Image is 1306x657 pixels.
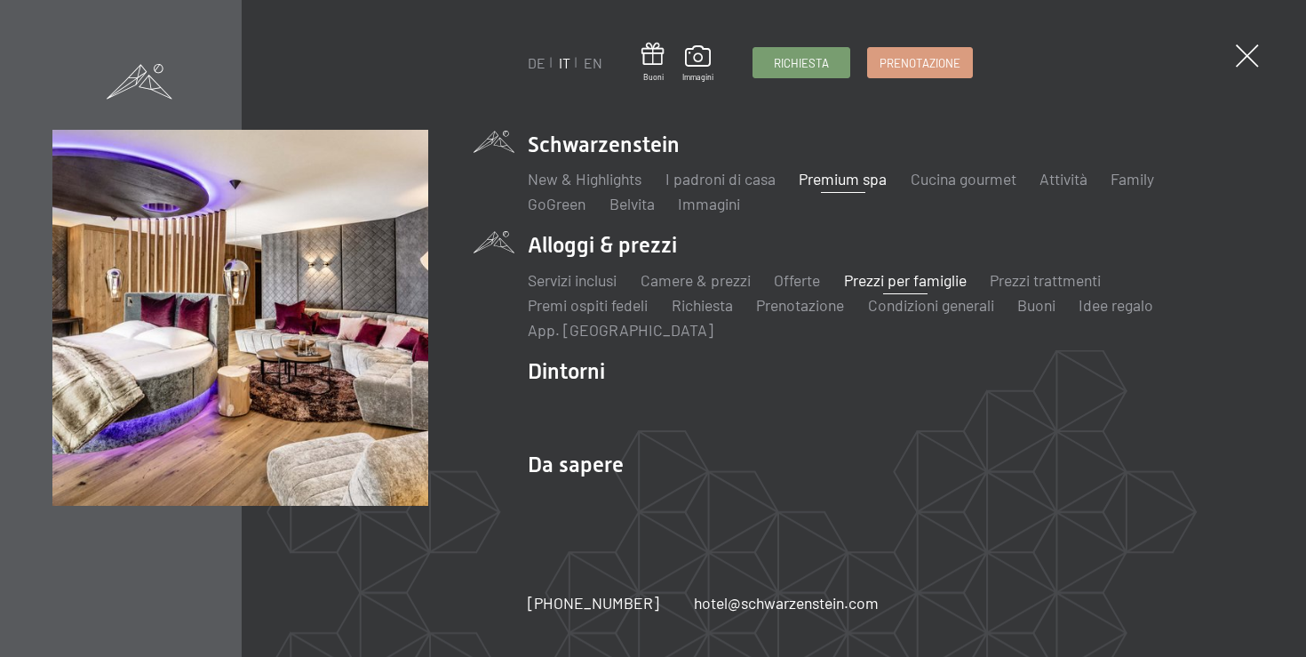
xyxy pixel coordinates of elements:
[753,48,849,77] a: Richiesta
[559,54,570,71] a: IT
[774,55,829,71] span: Richiesta
[1017,295,1055,315] a: Buoni
[1079,295,1153,315] a: Idee regalo
[868,48,972,77] a: Prenotazione
[799,169,887,188] a: Premium spa
[528,320,713,340] a: App. [GEOGRAPHIC_DATA]
[682,45,713,83] a: Immagini
[665,169,776,188] a: I padroni di casa
[844,270,967,290] a: Prezzi per famiglie
[528,593,659,613] span: [PHONE_NUMBER]
[528,270,617,290] a: Servizi inclusi
[990,270,1101,290] a: Prezzi trattmenti
[774,270,820,290] a: Offerte
[641,72,665,83] span: Buoni
[880,55,960,71] span: Prenotazione
[528,592,659,614] a: [PHONE_NUMBER]
[1111,169,1154,188] a: Family
[682,72,713,83] span: Immagini
[868,295,994,315] a: Condizioni generali
[528,169,641,188] a: New & Highlights
[694,592,879,614] a: hotel@schwarzenstein.com
[528,54,545,71] a: DE
[641,43,665,83] a: Buoni
[528,295,648,315] a: Premi ospiti fedeli
[584,54,602,71] a: EN
[911,169,1016,188] a: Cucina gourmet
[756,295,844,315] a: Prenotazione
[1039,169,1087,188] a: Attività
[528,194,585,213] a: GoGreen
[609,194,655,213] a: Belvita
[641,270,751,290] a: Camere & prezzi
[678,194,740,213] a: Immagini
[672,295,733,315] a: Richiesta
